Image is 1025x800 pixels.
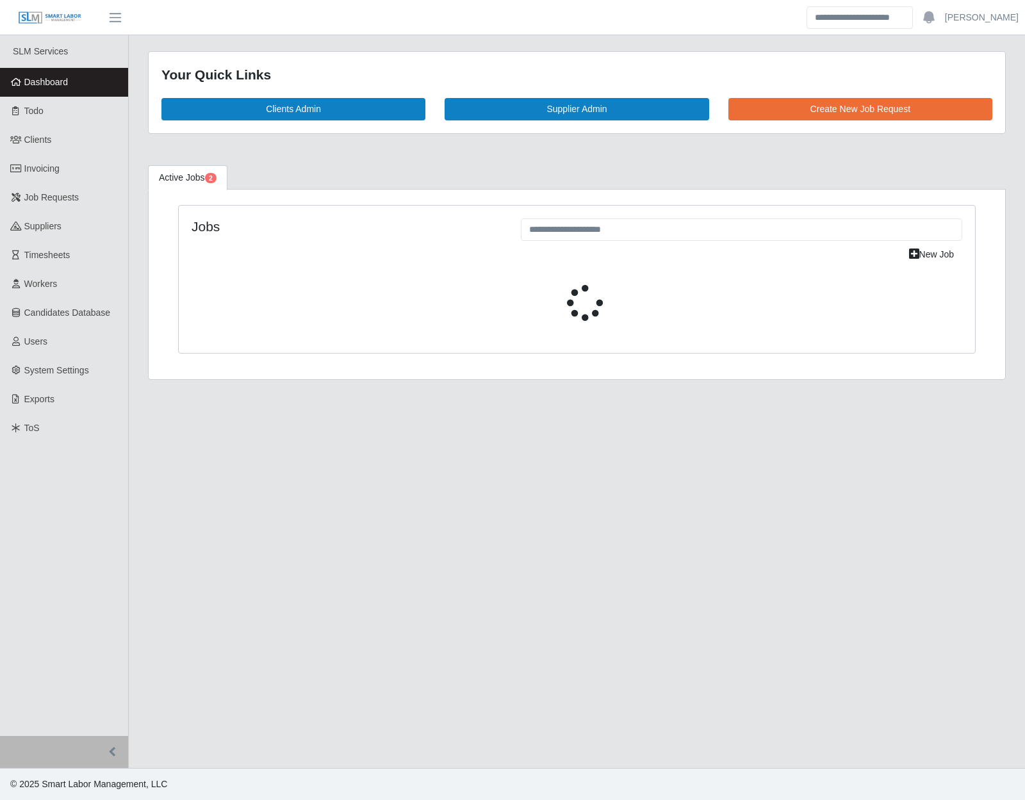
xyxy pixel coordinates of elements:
[24,135,52,145] span: Clients
[24,423,40,433] span: ToS
[728,98,992,120] a: Create New Job Request
[18,11,82,25] img: SLM Logo
[205,173,217,183] span: Pending Jobs
[24,394,54,404] span: Exports
[901,243,962,266] a: New Job
[10,779,167,789] span: © 2025 Smart Labor Management, LLC
[24,307,111,318] span: Candidates Database
[24,77,69,87] span: Dashboard
[148,165,227,190] a: Active Jobs
[24,365,89,375] span: System Settings
[13,46,68,56] span: SLM Services
[24,250,70,260] span: Timesheets
[161,65,992,85] div: Your Quick Links
[445,98,709,120] a: Supplier Admin
[24,106,44,116] span: Todo
[24,336,48,347] span: Users
[807,6,913,29] input: Search
[24,221,61,231] span: Suppliers
[945,11,1019,24] a: [PERSON_NAME]
[192,218,502,234] h4: Jobs
[24,279,58,289] span: Workers
[24,163,60,174] span: Invoicing
[161,98,425,120] a: Clients Admin
[24,192,79,202] span: Job Requests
